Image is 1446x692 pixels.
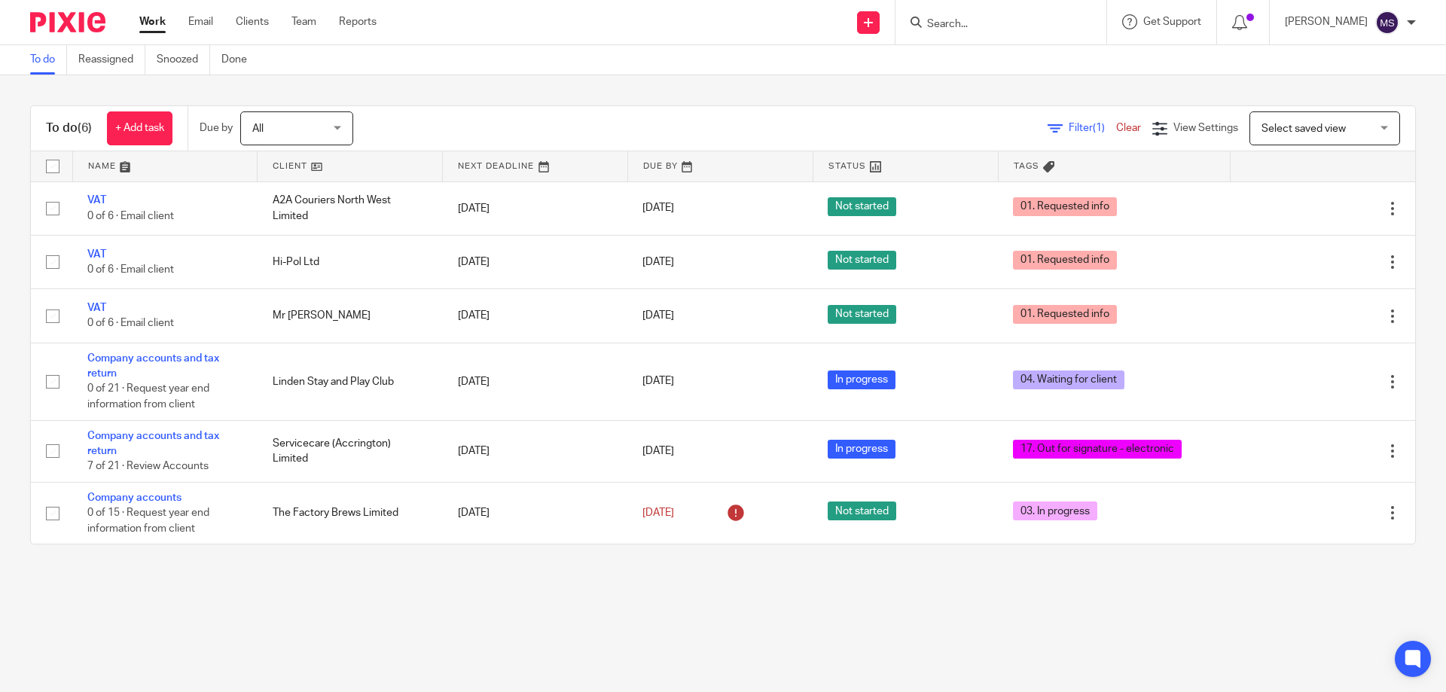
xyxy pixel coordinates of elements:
[30,45,67,75] a: To do
[1013,197,1117,216] span: 01. Requested info
[1285,14,1368,29] p: [PERSON_NAME]
[828,251,896,270] span: Not started
[1013,370,1124,389] span: 04. Waiting for client
[443,289,628,343] td: [DATE]
[1013,251,1117,270] span: 01. Requested info
[1013,305,1117,324] span: 01. Requested info
[926,18,1061,32] input: Search
[1069,123,1116,133] span: Filter
[1093,123,1105,133] span: (1)
[139,14,166,29] a: Work
[642,376,674,387] span: [DATE]
[642,446,674,456] span: [DATE]
[1143,17,1201,27] span: Get Support
[258,482,443,544] td: The Factory Brews Limited
[443,482,628,544] td: [DATE]
[236,14,269,29] a: Clients
[107,111,172,145] a: + Add task
[258,289,443,343] td: Mr [PERSON_NAME]
[443,343,628,420] td: [DATE]
[87,508,209,534] span: 0 of 15 · Request year end information from client
[87,319,174,329] span: 0 of 6 · Email client
[157,45,210,75] a: Snoozed
[443,420,628,482] td: [DATE]
[1173,123,1238,133] span: View Settings
[828,370,895,389] span: In progress
[188,14,213,29] a: Email
[828,440,895,459] span: In progress
[46,120,92,136] h1: To do
[1014,162,1039,170] span: Tags
[642,310,674,321] span: [DATE]
[1116,123,1141,133] a: Clear
[87,384,209,410] span: 0 of 21 · Request year end information from client
[87,461,209,471] span: 7 of 21 · Review Accounts
[1013,501,1097,520] span: 03. In progress
[443,181,628,235] td: [DATE]
[78,45,145,75] a: Reassigned
[1261,123,1346,134] span: Select saved view
[258,420,443,482] td: Servicecare (Accrington) Limited
[87,431,219,456] a: Company accounts and tax return
[642,203,674,214] span: [DATE]
[78,122,92,134] span: (6)
[87,353,219,379] a: Company accounts and tax return
[1375,11,1399,35] img: svg%3E
[642,508,674,518] span: [DATE]
[1013,440,1182,459] span: 17. Out for signature - electronic
[87,492,182,503] a: Company accounts
[828,197,896,216] span: Not started
[828,305,896,324] span: Not started
[30,12,105,32] img: Pixie
[200,120,233,136] p: Due by
[258,181,443,235] td: A2A Couriers North West Limited
[221,45,258,75] a: Done
[339,14,377,29] a: Reports
[642,257,674,267] span: [DATE]
[443,235,628,288] td: [DATE]
[252,123,264,134] span: All
[258,235,443,288] td: Hi-Pol Ltd
[87,264,174,275] span: 0 of 6 · Email client
[87,195,106,206] a: VAT
[291,14,316,29] a: Team
[828,501,896,520] span: Not started
[258,343,443,420] td: Linden Stay and Play Club
[87,249,106,260] a: VAT
[87,211,174,221] span: 0 of 6 · Email client
[87,303,106,313] a: VAT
